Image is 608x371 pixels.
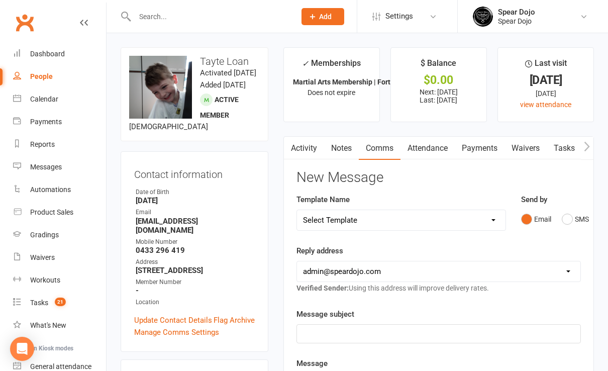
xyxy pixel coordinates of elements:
[129,56,260,67] h3: Tayte Loan
[385,5,413,28] span: Settings
[13,133,106,156] a: Reports
[13,111,106,133] a: Payments
[13,65,106,88] a: People
[400,75,477,85] div: $0.00
[30,118,62,126] div: Payments
[30,72,53,80] div: People
[324,137,359,160] a: Notes
[498,8,535,17] div: Spear Dojo
[13,314,106,337] a: What's New
[507,88,584,99] div: [DATE]
[296,170,581,185] h3: New Message
[136,237,255,247] div: Mobile Number
[296,284,349,292] strong: Verified Sender:
[129,122,208,131] span: [DEMOGRAPHIC_DATA]
[507,75,584,85] div: [DATE]
[13,156,106,178] a: Messages
[13,269,106,292] a: Workouts
[30,208,73,216] div: Product Sales
[13,178,106,201] a: Automations
[30,276,60,284] div: Workouts
[296,357,328,369] label: Message
[319,13,332,21] span: Add
[136,298,255,307] div: Location
[296,245,343,257] label: Reply address
[30,140,55,148] div: Reports
[308,88,355,97] span: Does not expire
[30,299,48,307] div: Tasks
[293,78,438,86] strong: Martial Arts Membership | Fortnightly Paym...
[504,137,547,160] a: Waivers
[10,337,34,361] div: Open Intercom Messenger
[473,7,493,27] img: thumb_image1623745760.png
[13,43,106,65] a: Dashboard
[136,196,255,205] strong: [DATE]
[520,101,571,109] a: view attendance
[13,88,106,111] a: Calendar
[301,8,344,25] button: Add
[12,10,37,35] a: Clubworx
[302,57,361,75] div: Memberships
[13,224,106,246] a: Gradings
[13,201,106,224] a: Product Sales
[200,80,246,89] time: Added [DATE]
[525,57,567,75] div: Last visit
[30,163,62,171] div: Messages
[30,95,58,103] div: Calendar
[136,217,255,235] strong: [EMAIL_ADDRESS][DOMAIN_NAME]
[134,314,212,326] a: Update Contact Details
[55,298,66,306] span: 21
[200,96,239,119] span: Active member
[296,194,350,206] label: Template Name
[136,257,255,267] div: Address
[132,10,288,24] input: Search...
[136,286,255,295] strong: -
[296,308,354,320] label: Message subject
[359,137,400,160] a: Comms
[421,57,456,75] div: $ Balance
[230,314,255,326] a: Archive
[30,185,71,194] div: Automations
[134,326,219,338] a: Manage Comms Settings
[136,188,255,197] div: Date of Birth
[30,253,55,261] div: Waivers
[200,68,256,77] time: Activated [DATE]
[30,231,59,239] div: Gradings
[214,314,228,326] a: Flag
[562,210,589,229] button: SMS
[136,266,255,275] strong: [STREET_ADDRESS]
[136,208,255,217] div: Email
[30,321,66,329] div: What's New
[30,50,65,58] div: Dashboard
[547,137,582,160] a: Tasks
[498,17,535,26] div: Spear Dojo
[284,137,324,160] a: Activity
[521,210,551,229] button: Email
[400,137,455,160] a: Attendance
[30,362,91,370] div: General attendance
[302,59,309,68] i: ✓
[136,277,255,287] div: Member Number
[13,246,106,269] a: Waivers
[13,292,106,314] a: Tasks 21
[136,246,255,255] strong: 0433 296 419
[129,56,192,119] img: image1684546533.png
[134,165,255,180] h3: Contact information
[296,284,489,292] span: Using this address will improve delivery rates.
[455,137,504,160] a: Payments
[521,194,547,206] label: Send by
[400,88,477,104] p: Next: [DATE] Last: [DATE]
